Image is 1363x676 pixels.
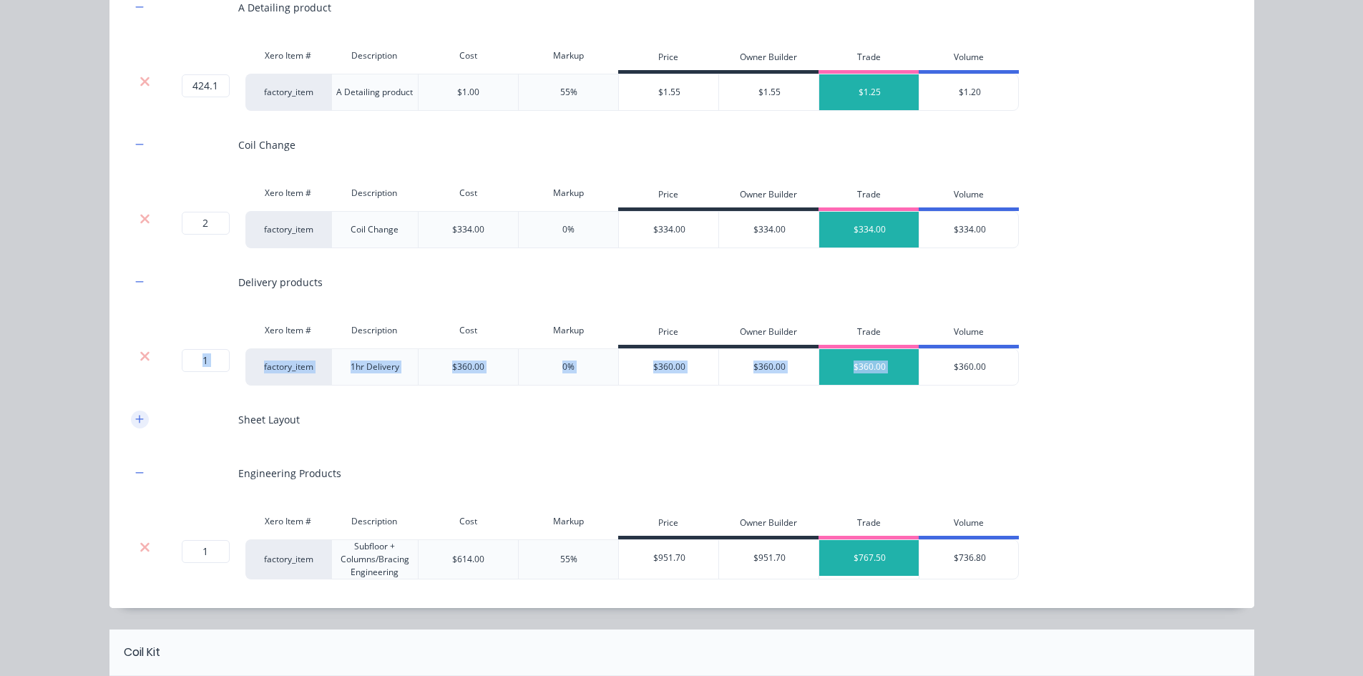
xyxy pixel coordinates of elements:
[718,511,819,539] div: Owner Builder
[560,86,577,99] div: 55%
[819,74,919,110] div: $1.25
[331,41,419,70] div: Description
[562,223,575,236] div: 0%
[919,45,1019,74] div: Volume
[238,275,323,290] div: Delivery products
[819,320,919,348] div: Trade
[331,507,419,536] div: Description
[518,316,618,345] div: Markup
[331,179,419,207] div: Description
[562,361,575,373] div: 0%
[245,539,331,579] div: factory_item
[331,211,419,248] div: Coil Change
[418,316,518,345] div: Cost
[331,348,419,386] div: 1hr Delivery
[719,540,819,576] div: $951.70
[719,74,819,110] div: $1.55
[452,361,484,373] div: $360.00
[245,348,331,386] div: factory_item
[919,182,1019,211] div: Volume
[182,74,230,97] input: ?
[819,540,919,576] div: $767.50
[560,553,577,566] div: 55%
[819,511,919,539] div: Trade
[919,511,1019,539] div: Volume
[919,320,1019,348] div: Volume
[238,137,295,152] div: Coil Change
[245,74,331,111] div: factory_item
[819,45,919,74] div: Trade
[618,45,718,74] div: Price
[182,540,230,563] input: ?
[245,41,331,70] div: Xero Item #
[618,511,718,539] div: Price
[919,349,1020,385] div: $360.00
[919,74,1020,110] div: $1.20
[518,179,618,207] div: Markup
[819,349,919,385] div: $360.00
[718,320,819,348] div: Owner Builder
[719,212,819,248] div: $334.00
[518,41,618,70] div: Markup
[618,320,718,348] div: Price
[718,182,819,211] div: Owner Builder
[331,539,419,579] div: Subfloor + Columns/Bracing Engineering
[245,179,331,207] div: Xero Item #
[245,211,331,248] div: factory_item
[718,45,819,74] div: Owner Builder
[124,644,160,661] div: Coil Kit
[919,212,1020,248] div: $334.00
[238,412,300,427] div: Sheet Layout
[618,182,718,211] div: Price
[418,41,518,70] div: Cost
[418,179,518,207] div: Cost
[919,540,1020,576] div: $736.80
[819,212,919,248] div: $334.00
[418,507,518,536] div: Cost
[619,212,719,248] div: $334.00
[518,507,618,536] div: Markup
[331,74,419,111] div: A Detailing product
[452,553,484,566] div: $614.00
[182,212,230,235] input: ?
[245,316,331,345] div: Xero Item #
[819,182,919,211] div: Trade
[619,74,719,110] div: $1.55
[457,86,479,99] div: $1.00
[238,466,341,481] div: Engineering Products
[452,223,484,236] div: $334.00
[182,349,230,372] input: ?
[245,507,331,536] div: Xero Item #
[331,316,419,345] div: Description
[619,540,719,576] div: $951.70
[719,349,819,385] div: $360.00
[619,349,719,385] div: $360.00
